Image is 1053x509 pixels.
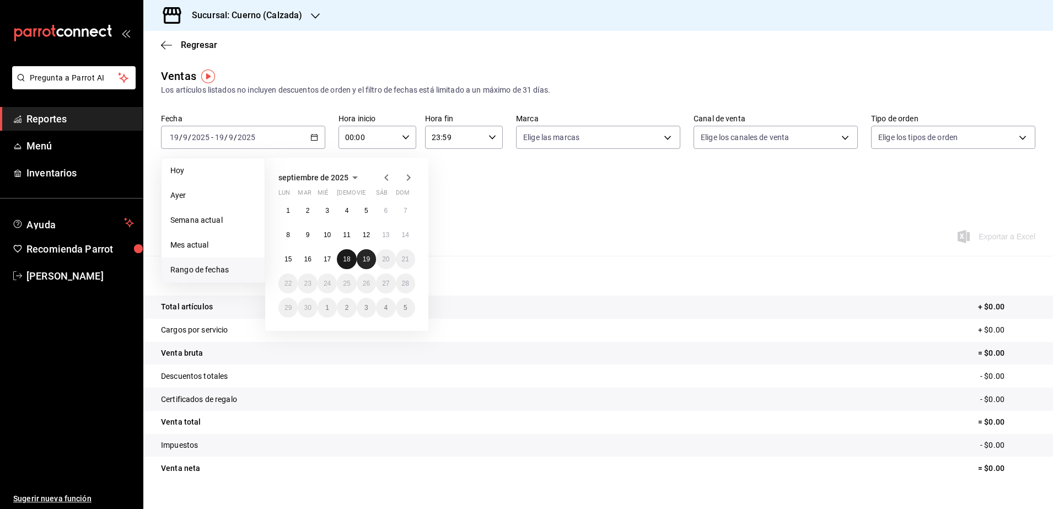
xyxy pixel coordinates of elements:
button: 19 de septiembre de 2025 [357,249,376,269]
button: 13 de septiembre de 2025 [376,225,395,245]
abbr: 15 de septiembre de 2025 [284,255,292,263]
p: - $0.00 [980,440,1035,451]
abbr: 4 de septiembre de 2025 [345,207,349,215]
abbr: 25 de septiembre de 2025 [343,280,350,287]
button: 22 de septiembre de 2025 [278,274,298,293]
button: 27 de septiembre de 2025 [376,274,395,293]
button: 4 de septiembre de 2025 [337,201,356,221]
abbr: 26 de septiembre de 2025 [363,280,370,287]
abbr: 7 de septiembre de 2025 [404,207,407,215]
abbr: viernes [357,189,366,201]
button: 6 de septiembre de 2025 [376,201,395,221]
button: 21 de septiembre de 2025 [396,249,415,269]
p: Impuestos [161,440,198,451]
span: Elige los canales de venta [701,132,789,143]
h3: Sucursal: Cuerno (Calzada) [183,9,302,22]
button: septiembre de 2025 [278,171,362,184]
button: 16 de septiembre de 2025 [298,249,317,269]
abbr: 2 de septiembre de 2025 [306,207,310,215]
p: Total artículos [161,301,213,313]
abbr: jueves [337,189,402,201]
p: Resumen [161,269,1035,282]
abbr: domingo [396,189,410,201]
button: 14 de septiembre de 2025 [396,225,415,245]
abbr: 6 de septiembre de 2025 [384,207,388,215]
button: 5 de septiembre de 2025 [357,201,376,221]
button: 23 de septiembre de 2025 [298,274,317,293]
abbr: 20 de septiembre de 2025 [382,255,389,263]
p: Venta neta [161,463,200,474]
abbr: 3 de septiembre de 2025 [325,207,329,215]
p: + $0.00 [978,301,1035,313]
button: 15 de septiembre de 2025 [278,249,298,269]
button: 24 de septiembre de 2025 [318,274,337,293]
abbr: 4 de octubre de 2025 [384,304,388,312]
button: Pregunta a Parrot AI [12,66,136,89]
img: Tooltip marker [201,69,215,83]
button: 8 de septiembre de 2025 [278,225,298,245]
label: Hora inicio [339,115,416,122]
span: Pregunta a Parrot AI [30,72,119,84]
abbr: 5 de octubre de 2025 [404,304,407,312]
abbr: 19 de septiembre de 2025 [363,255,370,263]
abbr: 21 de septiembre de 2025 [402,255,409,263]
p: Descuentos totales [161,371,228,382]
abbr: 11 de septiembre de 2025 [343,231,350,239]
input: -- [182,133,188,142]
span: Ayer [170,190,256,201]
span: / [188,133,191,142]
p: Cargos por servicio [161,324,228,336]
div: Ventas [161,68,196,84]
p: = $0.00 [978,463,1035,474]
span: Hoy [170,165,256,176]
button: 2 de octubre de 2025 [337,298,356,318]
abbr: 9 de septiembre de 2025 [306,231,310,239]
button: 3 de septiembre de 2025 [318,201,337,221]
label: Marca [516,115,680,122]
span: Ayuda [26,216,120,229]
span: / [224,133,228,142]
span: Elige los tipos de orden [878,132,958,143]
abbr: 1 de septiembre de 2025 [286,207,290,215]
span: [PERSON_NAME] [26,269,134,283]
button: 5 de octubre de 2025 [396,298,415,318]
button: 25 de septiembre de 2025 [337,274,356,293]
label: Canal de venta [694,115,858,122]
label: Tipo de orden [871,115,1035,122]
p: - $0.00 [980,371,1035,382]
abbr: sábado [376,189,388,201]
input: ---- [237,133,256,142]
span: / [234,133,237,142]
abbr: 2 de octubre de 2025 [345,304,349,312]
p: Venta total [161,416,201,428]
button: 12 de septiembre de 2025 [357,225,376,245]
abbr: 13 de septiembre de 2025 [382,231,389,239]
span: / [179,133,182,142]
button: 1 de octubre de 2025 [318,298,337,318]
span: Mes actual [170,239,256,251]
input: -- [214,133,224,142]
button: 18 de septiembre de 2025 [337,249,356,269]
button: 9 de septiembre de 2025 [298,225,317,245]
p: = $0.00 [978,416,1035,428]
abbr: 8 de septiembre de 2025 [286,231,290,239]
abbr: 5 de septiembre de 2025 [364,207,368,215]
button: Regresar [161,40,217,50]
p: Certificados de regalo [161,394,237,405]
button: 10 de septiembre de 2025 [318,225,337,245]
label: Hora fin [425,115,503,122]
label: Fecha [161,115,325,122]
button: 2 de septiembre de 2025 [298,201,317,221]
abbr: martes [298,189,311,201]
p: - $0.00 [980,394,1035,405]
button: 20 de septiembre de 2025 [376,249,395,269]
button: 17 de septiembre de 2025 [318,249,337,269]
abbr: 1 de octubre de 2025 [325,304,329,312]
abbr: 29 de septiembre de 2025 [284,304,292,312]
span: Inventarios [26,165,134,180]
abbr: 17 de septiembre de 2025 [324,255,331,263]
p: + $0.00 [978,324,1035,336]
button: open_drawer_menu [121,29,130,37]
input: -- [228,133,234,142]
